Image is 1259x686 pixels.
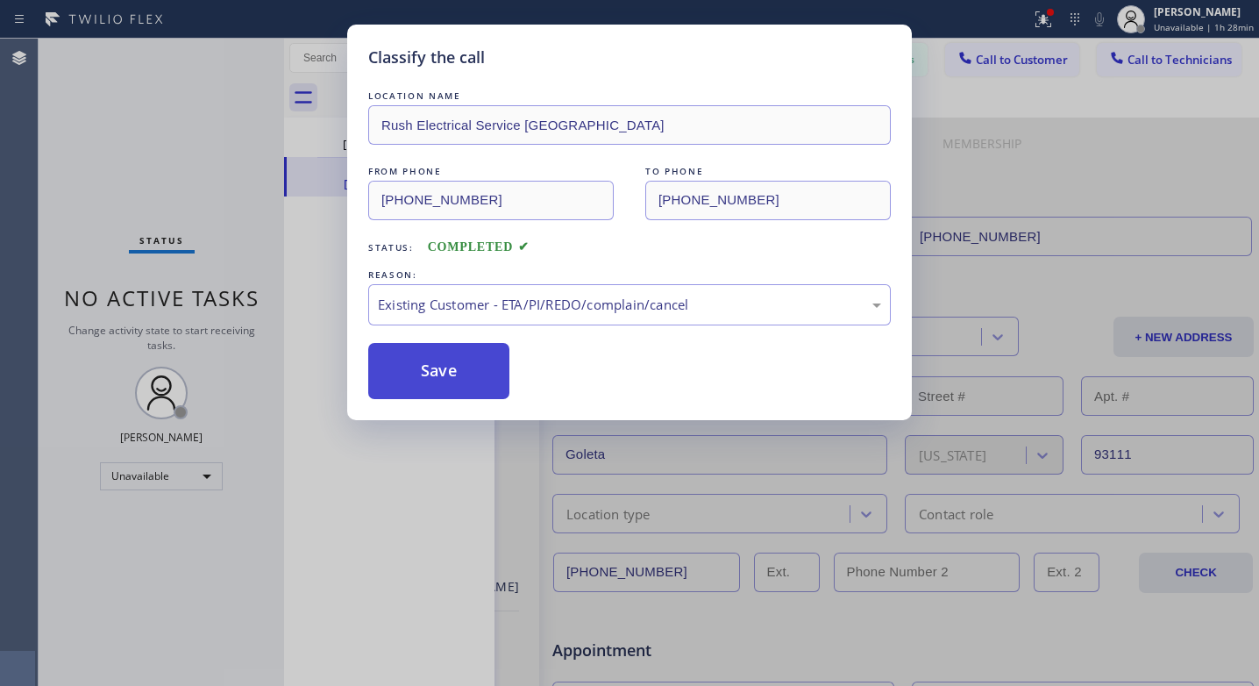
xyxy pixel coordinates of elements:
[368,181,614,220] input: From phone
[368,46,485,69] h5: Classify the call
[645,162,891,181] div: TO PHONE
[368,343,509,399] button: Save
[428,240,530,254] span: COMPLETED
[368,266,891,284] div: REASON:
[645,181,891,220] input: To phone
[378,295,881,315] div: Existing Customer - ETA/PI/REDO/complain/cancel
[368,87,891,105] div: LOCATION NAME
[368,162,614,181] div: FROM PHONE
[368,241,414,254] span: Status:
